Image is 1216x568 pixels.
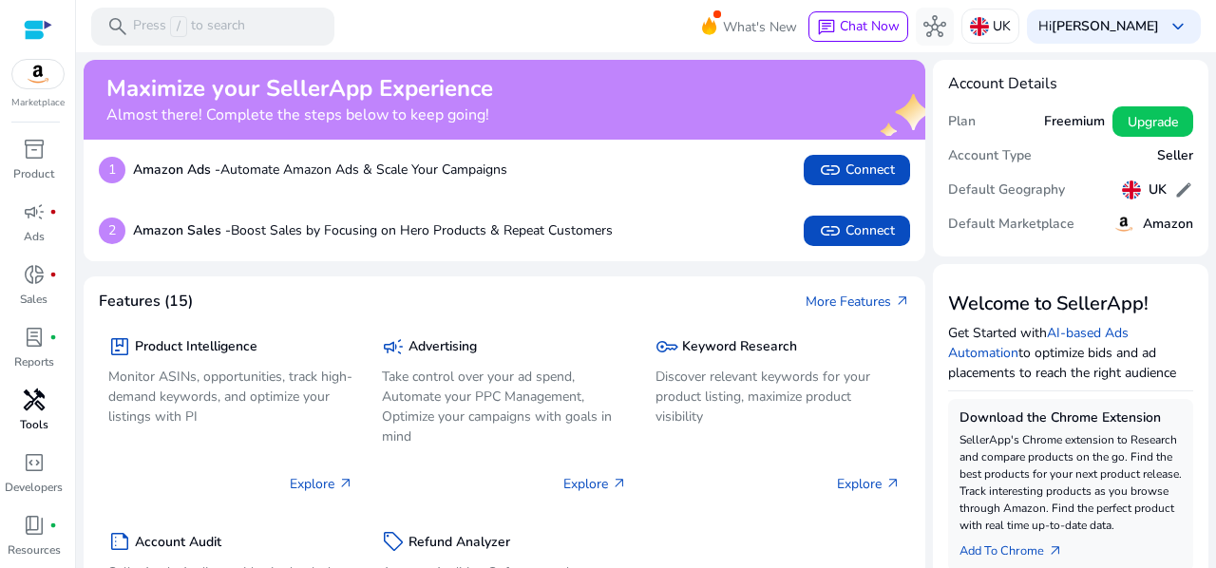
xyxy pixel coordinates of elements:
[8,541,61,559] p: Resources
[1122,180,1141,199] img: uk.svg
[99,157,125,183] p: 1
[23,514,46,537] span: book_4
[133,161,220,179] b: Amazon Ads -
[1048,543,1063,559] span: arrow_outward
[133,221,231,239] b: Amazon Sales -
[819,159,895,181] span: Connect
[108,335,131,358] span: package
[563,474,627,494] p: Explore
[804,216,910,246] button: linkConnect
[993,9,1011,43] p: UK
[1112,213,1135,236] img: amazon.svg
[338,476,353,491] span: arrow_outward
[840,17,900,35] span: Chat Now
[133,16,245,37] p: Press to search
[108,367,353,426] p: Monitor ASINs, opportunities, track high-demand keywords, and optimize your listings with PI
[948,323,1193,383] p: Get Started with to optimize bids and ad placements to reach the right audience
[382,367,627,446] p: Take control over your ad spend, Automate your PPC Management, Optimize your campaigns with goals...
[12,60,64,88] img: amazon.svg
[916,8,954,46] button: hub
[5,479,63,496] p: Developers
[23,138,46,161] span: inventory_2
[408,535,510,551] h5: Refund Analyzer
[885,476,901,491] span: arrow_outward
[948,75,1193,93] h4: Account Details
[170,16,187,37] span: /
[20,291,47,308] p: Sales
[1128,112,1178,132] span: Upgrade
[11,96,65,110] p: Marketplace
[135,535,221,551] h5: Account Audit
[612,476,627,491] span: arrow_outward
[837,474,901,494] p: Explore
[23,263,46,286] span: donut_small
[923,15,946,38] span: hub
[723,10,797,44] span: What's New
[682,339,797,355] h5: Keyword Research
[948,182,1065,199] h5: Default Geography
[133,160,507,180] p: Automate Amazon Ads & Scale Your Campaigns
[959,431,1182,534] p: SellerApp's Chrome extension to Research and compare products on the go. Find the best products f...
[817,18,836,37] span: chat
[1149,182,1167,199] h5: UK
[106,75,493,103] h2: Maximize your SellerApp Experience
[970,17,989,36] img: uk.svg
[382,530,405,553] span: sell
[290,474,353,494] p: Explore
[49,333,57,341] span: fiber_manual_record
[1052,17,1159,35] b: [PERSON_NAME]
[49,208,57,216] span: fiber_manual_record
[49,521,57,529] span: fiber_manual_record
[959,410,1182,426] h5: Download the Chrome Extension
[1112,106,1193,137] button: Upgrade
[948,148,1032,164] h5: Account Type
[819,159,842,181] span: link
[806,292,910,312] a: More Featuresarrow_outward
[23,388,46,411] span: handyman
[49,271,57,278] span: fiber_manual_record
[106,15,129,38] span: search
[655,367,901,426] p: Discover relevant keywords for your product listing, maximize product visibility
[959,534,1078,560] a: Add To Chrome
[808,11,908,42] button: chatChat Now
[14,353,54,370] p: Reports
[99,293,193,311] h4: Features (15)
[819,219,895,242] span: Connect
[804,155,910,185] button: linkConnect
[948,114,976,130] h5: Plan
[99,218,125,244] p: 2
[23,326,46,349] span: lab_profile
[408,339,477,355] h5: Advertising
[108,530,131,553] span: summarize
[819,219,842,242] span: link
[13,165,54,182] p: Product
[1143,217,1193,233] h5: Amazon
[1044,114,1105,130] h5: Freemium
[23,451,46,474] span: code_blocks
[20,416,48,433] p: Tools
[1167,15,1189,38] span: keyboard_arrow_down
[133,220,613,240] p: Boost Sales by Focusing on Hero Products & Repeat Customers
[23,200,46,223] span: campaign
[948,293,1193,315] h3: Welcome to SellerApp!
[106,106,493,124] h4: Almost there! Complete the steps below to keep going!
[948,217,1074,233] h5: Default Marketplace
[1157,148,1193,164] h5: Seller
[1174,180,1193,199] span: edit
[24,228,45,245] p: Ads
[382,335,405,358] span: campaign
[655,335,678,358] span: key
[948,324,1129,362] a: AI-based Ads Automation
[1038,20,1159,33] p: Hi
[135,339,257,355] h5: Product Intelligence
[895,293,910,309] span: arrow_outward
